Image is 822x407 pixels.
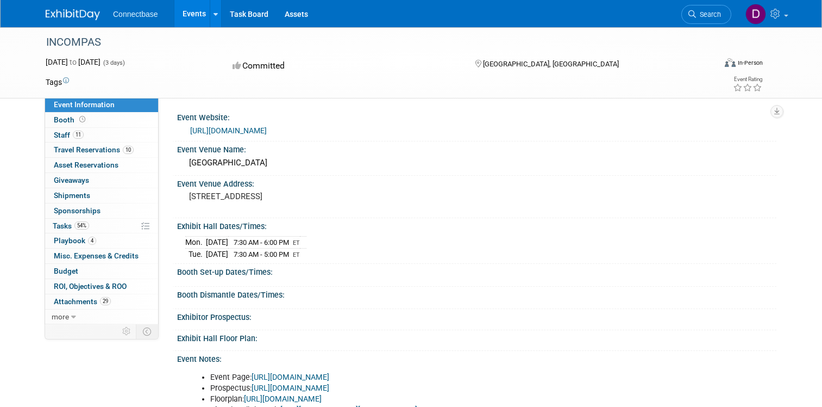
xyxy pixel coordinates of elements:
[52,312,69,321] span: more
[189,192,415,201] pre: [STREET_ADDRESS]
[73,131,84,139] span: 11
[737,59,763,67] div: In-Person
[45,294,158,309] a: Attachments29
[177,309,776,323] div: Exhibitor Prospectus:
[210,394,652,405] li: Floorplan:
[177,264,776,277] div: Booth Set-up Dates/Times:
[177,141,776,155] div: Event Venue Name:
[54,297,111,306] span: Attachments
[45,310,158,324] a: more
[54,236,96,245] span: Playbook
[45,203,158,218] a: Sponsorships
[54,176,89,184] span: Giveaways
[74,221,89,230] span: 54%
[54,145,134,154] span: Travel Reservations
[54,191,90,200] span: Shipments
[234,250,289,258] span: 7:30 AM - 5:00 PM
[657,57,763,73] div: Event Format
[77,115,87,124] span: Booth not reserved yet
[54,251,139,260] span: Misc. Expenses & Credits
[68,58,78,66] span: to
[113,10,158,18] span: Connectbase
[54,161,118,169] span: Asset Reservations
[252,384,329,393] a: [URL][DOMAIN_NAME]
[177,176,776,189] div: Event Venue Address:
[45,113,158,127] a: Booth
[45,249,158,263] a: Misc. Expenses & Credits
[53,221,89,230] span: Tasks
[177,218,776,232] div: Exhibit Hall Dates/Times:
[123,146,134,154] span: 10
[54,115,87,124] span: Booth
[177,330,776,344] div: Exhibit Hall Floor Plan:
[177,109,776,123] div: Event Website:
[733,77,762,82] div: Event Rating
[45,219,158,233] a: Tasks54%
[45,173,158,188] a: Giveaways
[88,237,96,245] span: 4
[293,239,300,246] span: ET
[54,267,78,275] span: Budget
[190,126,267,135] a: [URL][DOMAIN_NAME]
[45,97,158,112] a: Event Information
[46,9,100,20] img: ExhibitDay
[229,57,457,76] div: Committed
[54,100,115,109] span: Event Information
[54,282,127,291] span: ROI, Objectives & ROO
[46,77,69,88] td: Tags
[681,5,731,24] a: Search
[177,287,776,300] div: Booth Dismantle Dates/Times:
[185,237,206,249] td: Mon.
[45,128,158,143] a: Staff11
[483,60,619,68] span: [GEOGRAPHIC_DATA], [GEOGRAPHIC_DATA]
[185,155,768,171] div: [GEOGRAPHIC_DATA]
[210,372,652,383] li: Event Page:
[45,233,158,248] a: Playbook4
[136,324,159,338] td: Toggle Event Tabs
[244,394,322,404] a: [URL][DOMAIN_NAME]
[45,188,158,203] a: Shipments
[293,251,300,258] span: ET
[177,351,776,365] div: Event Notes:
[206,248,228,260] td: [DATE]
[102,59,125,66] span: (3 days)
[234,238,289,246] span: 7:30 AM - 6:00 PM
[210,383,652,394] li: Prospectus:
[45,158,158,172] a: Asset Reservations
[117,324,136,338] td: Personalize Event Tab Strip
[54,131,84,139] span: Staff
[206,237,228,249] td: [DATE]
[696,10,721,18] span: Search
[46,58,101,66] span: [DATE] [DATE]
[45,279,158,294] a: ROI, Objectives & ROO
[54,206,101,215] span: Sponsorships
[185,248,206,260] td: Tue.
[42,33,702,52] div: INCOMPAS
[745,4,766,24] img: Daniel Suarez
[45,264,158,279] a: Budget
[100,297,111,305] span: 29
[45,143,158,157] a: Travel Reservations10
[725,58,736,67] img: Format-Inperson.png
[252,373,329,382] a: [URL][DOMAIN_NAME]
